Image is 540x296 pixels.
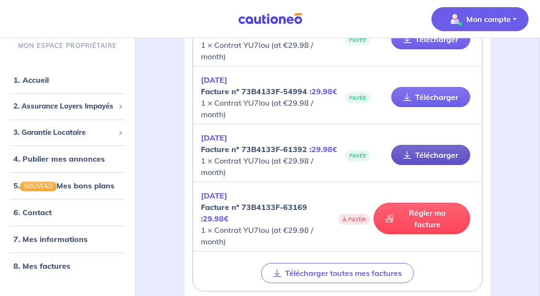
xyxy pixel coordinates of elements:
[4,230,131,249] div: 7. Mes informations
[201,190,331,247] p: 1 × Contrat YU7lou (at €29.98 / month)
[4,123,131,142] div: 3. Garantie Locataire
[345,92,370,103] span: PAYÉE
[345,34,370,45] span: PAYÉE
[13,127,114,138] span: 3. Garantie Locataire
[203,214,229,223] em: 29.98€
[201,74,337,120] p: 1 × Contrat YU7lou (at €29.98 / month)
[201,144,337,154] strong: Facture nº 73B4133F-61392 :
[13,208,52,217] a: 6. Contact
[4,256,131,275] div: 8. Mes factures
[18,41,117,50] p: MON ESPACE PROPRIÉTAIRE
[4,149,131,168] div: 4. Publier mes annonces
[234,13,306,25] img: Cautioneo
[201,132,337,178] p: 1 × Contrat YU7lou (at €29.98 / month)
[345,150,370,161] span: PAYÉE
[311,87,337,96] em: 29.98€
[466,13,511,25] p: Mon compte
[311,144,337,154] em: 29.98€
[391,29,470,49] a: Télécharger
[201,87,337,96] strong: Facture nº 73B4133F-54994 :
[201,191,227,200] em: [DATE]
[261,263,414,283] button: Télécharger toutes mes factures
[4,203,131,222] div: 6. Contact
[391,145,470,165] a: Télécharger
[431,7,529,31] button: illu_account_valid_menu.svgMon compte
[374,203,470,234] a: Régler ma facture
[201,133,227,143] em: [DATE]
[447,11,463,27] img: illu_account_valid_menu.svg
[13,234,88,244] a: 7. Mes informations
[201,16,337,62] p: 1 × Contrat YU7lou (at €29.98 / month)
[4,97,131,116] div: 2. Assurance Loyers Impayés
[13,154,105,164] a: 4. Publier mes annonces
[339,214,370,225] span: À PAYER
[4,70,131,89] div: 1. Accueil
[201,75,227,85] em: [DATE]
[13,75,49,85] a: 1. Accueil
[391,87,470,107] a: Télécharger
[13,181,114,190] a: 5.NOUVEAUMes bons plans
[13,101,114,112] span: 2. Assurance Loyers Impayés
[13,261,70,271] a: 8. Mes factures
[201,202,307,223] strong: Facture nº 73B4133F-63169 :
[4,176,131,195] div: 5.NOUVEAUMes bons plans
